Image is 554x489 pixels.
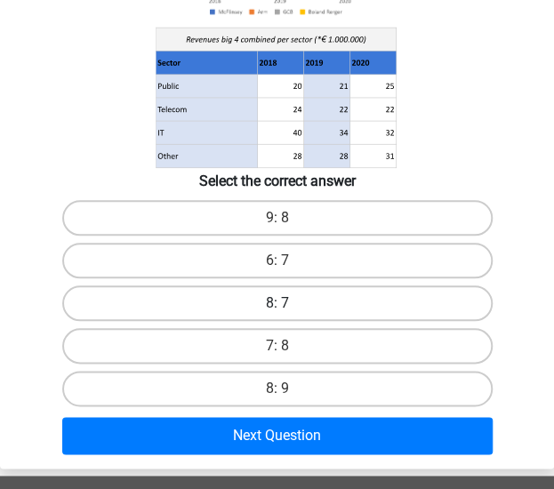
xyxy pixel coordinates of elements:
[62,200,493,236] label: 9: 8
[7,169,547,189] h6: Select the correct answer
[62,285,493,321] label: 8: 7
[62,371,493,406] label: 8: 9
[62,243,493,278] label: 6: 7
[62,417,493,454] button: Next Question
[62,328,493,364] label: 7: 8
